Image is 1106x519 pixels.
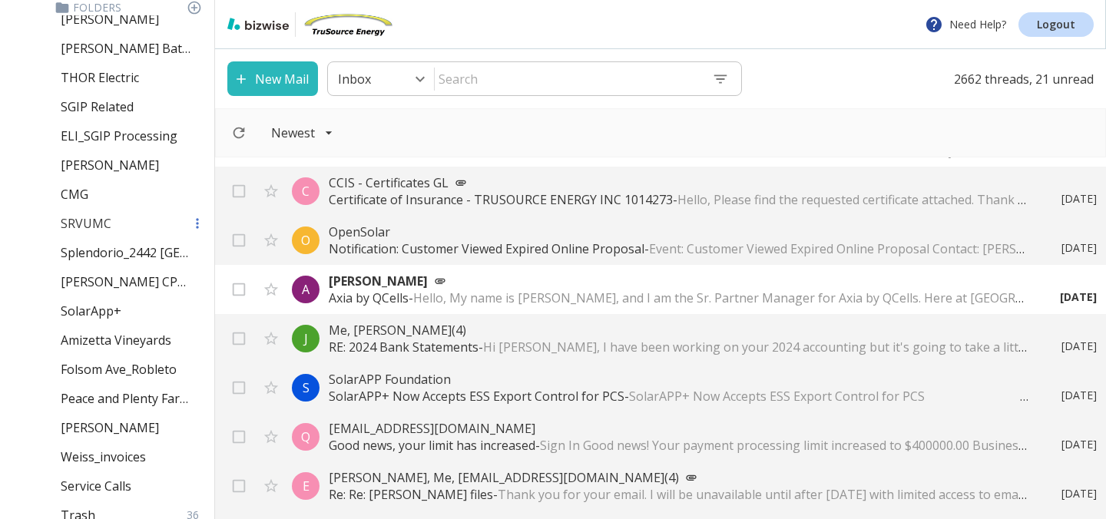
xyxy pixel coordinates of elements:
[61,40,193,57] p: [PERSON_NAME] Batteries
[55,413,208,442] div: [PERSON_NAME]
[329,240,1029,257] p: Notification: Customer Viewed Expired Online Proposal -
[55,384,208,413] div: Peace and Plenty Farms
[227,61,318,96] button: New Mail
[55,355,208,384] div: Folsom Ave_Robleto
[1060,437,1097,452] p: [DATE]
[61,419,159,436] p: [PERSON_NAME]
[338,71,371,88] p: Inbox
[61,215,111,232] p: SRVUMC
[55,267,208,296] div: [PERSON_NAME] CPA Financial
[1060,240,1097,256] p: [DATE]
[1018,12,1094,37] a: Logout
[61,186,88,203] p: CMG
[1060,339,1097,354] p: [DATE]
[55,5,208,34] div: [PERSON_NAME]
[55,471,208,501] div: Service Calls
[1060,388,1097,403] p: [DATE]
[329,191,1029,208] p: Certificate of Insurance - TRUSOURCE ENERGY INC 1014273 -
[61,273,193,290] p: [PERSON_NAME] CPA Financial
[227,18,289,30] img: bizwise
[329,322,1029,339] p: Me, [PERSON_NAME] (4)
[61,157,159,174] p: [PERSON_NAME]
[303,379,310,396] p: S
[302,183,310,200] p: C
[329,486,1029,503] p: Re: Re: [PERSON_NAME] files -
[55,92,208,121] div: SGIP Related
[55,296,208,326] div: SolarApp+
[329,223,1029,240] p: OpenSolar
[55,326,208,355] div: Amizetta Vineyards
[1060,289,1097,305] p: [DATE]
[55,63,208,92] div: THOR Electric
[61,332,171,349] p: Amizetta Vineyards
[61,478,131,494] p: Service Calls
[1037,19,1075,30] p: Logout
[329,388,1029,405] p: SolarAPP+ Now Accepts ESS Export Control for PCS -
[61,11,159,28] p: [PERSON_NAME]
[1060,486,1097,501] p: [DATE]
[301,232,310,249] p: O
[329,174,1029,191] p: CCIS - Certificates GL
[256,117,349,149] button: Filter
[945,61,1094,96] p: 2662 threads, 21 unread
[61,390,193,407] p: Peace and Plenty Farms
[55,150,208,180] div: [PERSON_NAME]
[329,289,1029,306] p: Axia by QCells -
[301,428,310,445] p: Q
[329,273,1029,289] p: [PERSON_NAME]
[329,437,1029,454] p: Good news, your limit has increased -
[61,302,121,319] p: SolarApp+
[435,64,700,94] input: Search
[329,339,1029,355] p: RE: 2024 Bank Statements -
[55,442,208,471] div: Weiss_invoices
[55,209,208,238] div: SRVUMC
[61,448,146,465] p: Weiss_invoices
[329,420,1029,437] p: [EMAIL_ADDRESS][DOMAIN_NAME]
[304,330,308,347] p: J
[302,12,394,37] img: TruSource Energy, Inc.
[329,371,1029,388] p: SolarAPP Foundation
[55,34,208,63] div: [PERSON_NAME] Batteries
[329,469,1029,486] p: [PERSON_NAME], Me, [EMAIL_ADDRESS][DOMAIN_NAME] (4)
[55,238,208,267] div: Splendorio_2442 [GEOGRAPHIC_DATA]
[55,121,208,150] div: ELI_SGIP Processing
[61,69,139,86] p: THOR Electric
[925,15,1006,34] p: Need Help?
[61,98,134,115] p: SGIP Related
[302,281,310,298] p: A
[1060,191,1097,207] p: [DATE]
[55,180,208,209] div: CMG
[61,244,193,261] p: Splendorio_2442 [GEOGRAPHIC_DATA]
[61,361,177,378] p: Folsom Ave_Robleto
[225,119,253,147] button: Refresh
[61,127,177,144] p: ELI_SGIP Processing
[303,478,310,494] p: E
